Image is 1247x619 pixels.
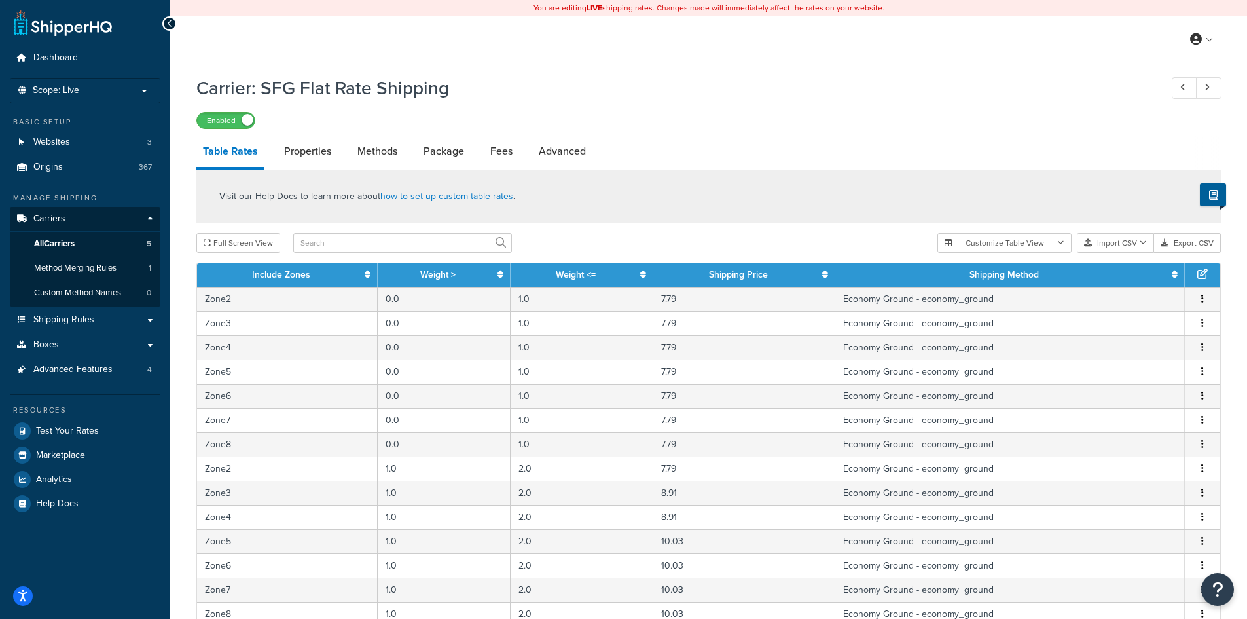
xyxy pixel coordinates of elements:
td: Economy Ground - economy_ground [835,481,1185,505]
a: Carriers [10,207,160,231]
td: Economy Ground - economy_ground [835,311,1185,335]
td: Economy Ground - economy_ground [835,529,1185,553]
td: Economy Ground - economy_ground [835,505,1185,529]
label: Enabled [197,113,255,128]
td: Zone4 [197,505,378,529]
td: Economy Ground - economy_ground [835,408,1185,432]
a: Shipping Rules [10,308,160,332]
td: Zone8 [197,432,378,457]
td: 8.91 [653,505,835,529]
span: Shipping Rules [33,314,94,326]
td: 7.79 [653,311,835,335]
td: Zone5 [197,360,378,384]
button: Customize Table View [937,233,1072,253]
a: Package [417,136,471,167]
td: 2.0 [511,529,653,553]
span: 1 [149,263,151,274]
td: Economy Ground - economy_ground [835,287,1185,311]
td: Economy Ground - economy_ground [835,384,1185,408]
td: Economy Ground - economy_ground [835,553,1185,578]
li: Custom Method Names [10,281,160,305]
a: Analytics [10,468,160,491]
td: 1.0 [378,529,511,553]
a: Advanced [532,136,592,167]
a: Next Record [1196,77,1221,99]
span: Boxes [33,339,59,350]
td: 7.79 [653,384,835,408]
a: Origins367 [10,155,160,179]
td: Zone2 [197,457,378,481]
td: 0.0 [378,432,511,457]
b: LIVE [587,2,602,14]
td: Zone3 [197,481,378,505]
a: Test Your Rates [10,419,160,443]
div: Manage Shipping [10,193,160,204]
h1: Carrier: SFG Flat Rate Shipping [196,75,1148,101]
a: Help Docs [10,492,160,516]
td: 1.0 [511,287,653,311]
a: Websites3 [10,130,160,155]
a: Shipping Method [969,268,1039,282]
a: AllCarriers5 [10,232,160,256]
div: Resources [10,405,160,416]
td: 7.79 [653,360,835,384]
a: Method Merging Rules1 [10,256,160,280]
p: Visit our Help Docs to learn more about . [219,189,515,204]
td: 0.0 [378,384,511,408]
li: Advanced Features [10,358,160,382]
td: Zone3 [197,311,378,335]
td: Economy Ground - economy_ground [835,432,1185,457]
span: Origins [33,162,63,173]
a: Marketplace [10,443,160,467]
span: Custom Method Names [34,288,121,299]
span: 4 [147,364,152,375]
td: 1.0 [378,578,511,602]
a: Include Zones [252,268,310,282]
td: 2.0 [511,505,653,529]
td: 10.03 [653,553,835,578]
td: Zone2 [197,287,378,311]
a: Shipping Price [709,268,768,282]
td: 0.0 [378,335,511,360]
td: 0.0 [378,360,511,384]
td: Economy Ground - economy_ground [835,457,1185,481]
td: Zone7 [197,408,378,432]
span: Analytics [36,474,72,485]
span: Websites [33,137,70,148]
span: Scope: Live [33,85,79,96]
td: 0.0 [378,287,511,311]
button: Import CSV [1077,233,1154,253]
input: Search [293,233,512,253]
td: 1.0 [511,384,653,408]
td: Economy Ground - economy_ground [835,578,1185,602]
td: 10.03 [653,529,835,553]
td: 2.0 [511,457,653,481]
li: Origins [10,155,160,179]
button: Open Resource Center [1201,573,1234,606]
td: 2.0 [511,578,653,602]
a: Dashboard [10,46,160,70]
td: 1.0 [511,432,653,457]
td: Zone7 [197,578,378,602]
span: All Carriers [34,238,75,250]
a: Properties [278,136,338,167]
span: Marketplace [36,450,85,461]
a: Weight > [420,268,456,282]
td: 10.03 [653,578,835,602]
button: Export CSV [1154,233,1221,253]
td: 1.0 [378,505,511,529]
li: Method Merging Rules [10,256,160,280]
a: Previous Record [1172,77,1197,99]
a: Table Rates [196,136,264,170]
a: Boxes [10,333,160,357]
td: 7.79 [653,287,835,311]
button: Show Help Docs [1200,183,1226,206]
a: how to set up custom table rates [380,189,513,203]
td: 2.0 [511,481,653,505]
td: Economy Ground - economy_ground [835,360,1185,384]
